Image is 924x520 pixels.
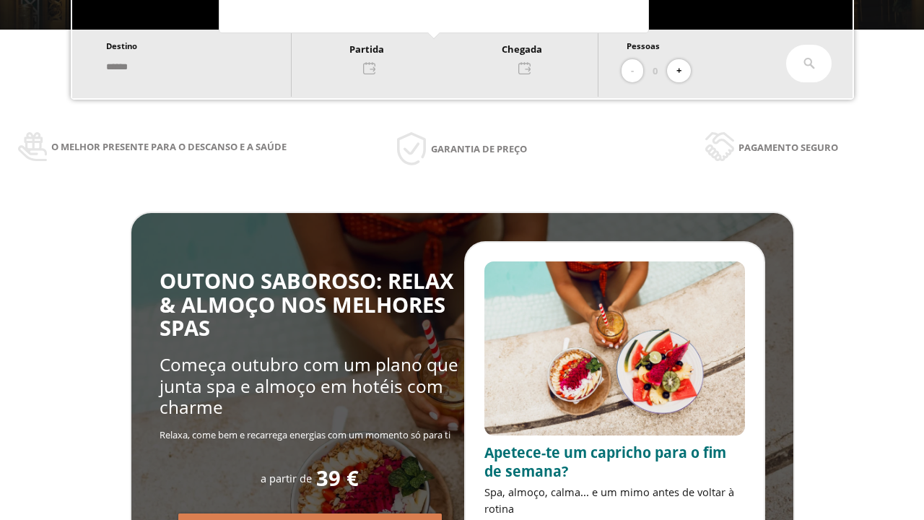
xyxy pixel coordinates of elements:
span: Começa outubro com um plano que junta spa e almoço em hotéis com charme [160,352,458,419]
span: Apetece-te um capricho para o fim de semana? [484,443,726,481]
span: Destino [106,40,137,51]
span: Pessoas [627,40,660,51]
button: + [667,59,691,83]
span: OUTONO SABOROSO: RELAX & ALMOÇO NOS MELHORES SPAS [160,266,454,342]
span: 39 € [316,467,359,490]
span: Relaxa, come bem e recarrega energias com um momento só para ti [160,428,450,441]
span: Garantia de preço [431,141,527,157]
span: O melhor presente para o descanso e a saúde [51,139,287,155]
span: 0 [653,63,658,79]
span: Pagamento seguro [738,139,838,155]
img: promo-sprunch.ElVl7oUD.webp [484,261,745,435]
span: Spa, almoço, calma... e um mimo antes de voltar à rotina [484,485,734,516]
button: - [622,59,643,83]
span: a partir de [261,471,312,485]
